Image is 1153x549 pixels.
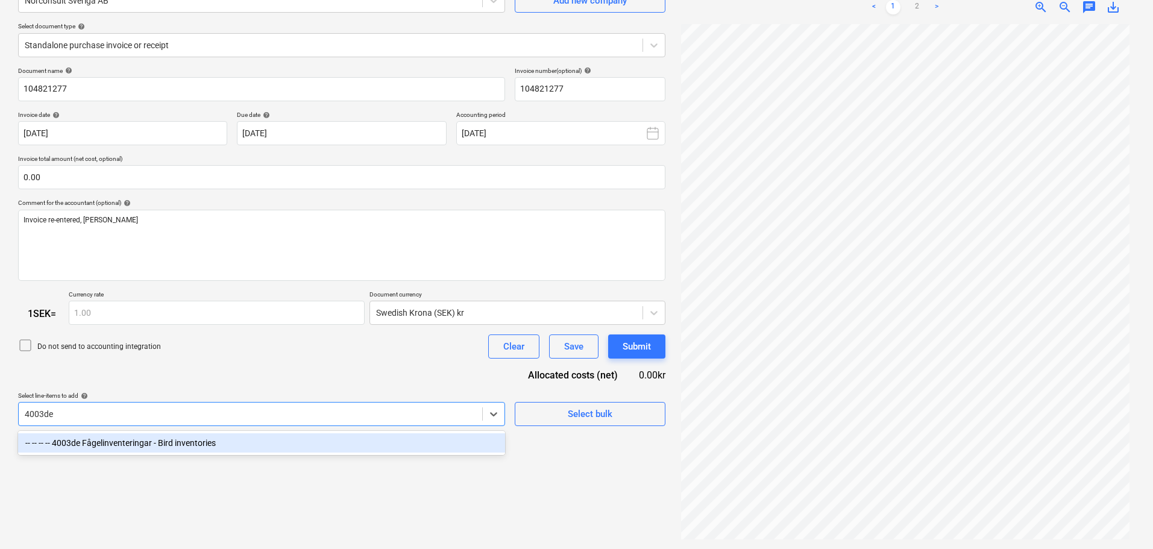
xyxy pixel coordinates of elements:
[582,67,591,74] span: help
[18,22,665,30] div: Select document type
[18,433,505,453] div: -- -- -- -- 4003de Fågelinventeringar - Bird inventories
[18,67,505,75] div: Document name
[369,290,665,301] p: Document currency
[568,406,612,422] div: Select bulk
[18,155,665,165] p: Invoice total amount (net cost, optional)
[75,23,85,30] span: help
[121,199,131,207] span: help
[18,392,505,400] div: Select line-items to add
[515,77,665,101] input: Invoice number
[37,342,161,352] p: Do not send to accounting integration
[18,111,227,119] div: Invoice date
[503,339,524,354] div: Clear
[488,334,539,359] button: Clear
[564,339,583,354] div: Save
[63,67,72,74] span: help
[18,77,505,101] input: Document name
[509,368,637,382] div: Allocated costs (net)
[237,121,446,145] input: Due date not specified
[50,111,60,119] span: help
[515,402,665,426] button: Select bulk
[237,111,446,119] div: Due date
[515,67,665,75] div: Invoice number (optional)
[637,368,665,382] div: 0.00kr
[18,121,227,145] input: Invoice date not specified
[18,308,69,319] div: 1 SEK =
[549,334,598,359] button: Save
[456,121,665,145] button: [DATE]
[456,111,665,121] p: Accounting period
[18,199,665,207] div: Comment for the accountant (optional)
[18,165,665,189] input: Invoice total amount (net cost, optional)
[69,290,365,301] p: Currency rate
[1093,491,1153,549] iframe: Chat Widget
[24,216,138,224] span: Invoice re-entered, [PERSON_NAME]
[623,339,651,354] div: Submit
[260,111,270,119] span: help
[78,392,88,400] span: help
[608,334,665,359] button: Submit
